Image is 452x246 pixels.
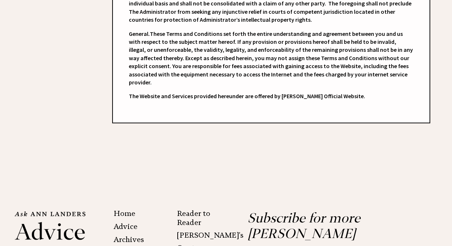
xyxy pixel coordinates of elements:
a: Home [114,209,135,218]
a: Advice [114,222,138,231]
a: Archives [114,235,144,244]
p: The Website and Services provided hereunder are offered by [PERSON_NAME] Official Website. [129,92,414,100]
p: These Terms and Conditions set forth the entire understanding and agreement between you and us wi... [129,30,414,87]
strong: General. [129,30,150,37]
a: Reader to Reader [177,209,210,227]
